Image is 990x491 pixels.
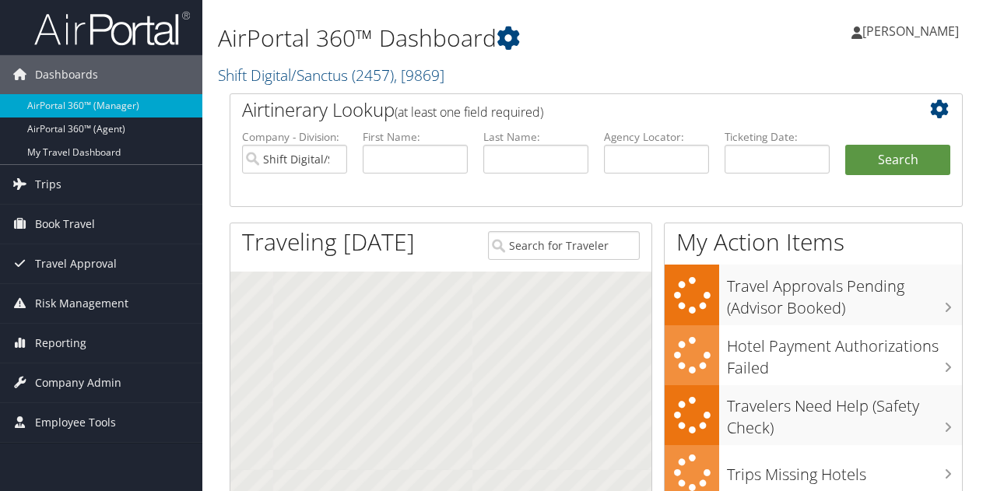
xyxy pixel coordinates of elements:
h3: Trips Missing Hotels [727,456,962,486]
span: Employee Tools [35,403,116,442]
span: Travel Approval [35,244,117,283]
h3: Travelers Need Help (Safety Check) [727,388,962,439]
h1: Traveling [DATE] [242,226,415,258]
a: Hotel Payment Authorizations Failed [665,325,962,385]
label: Last Name: [483,129,588,145]
span: Book Travel [35,205,95,244]
label: Agency Locator: [604,129,709,145]
span: Risk Management [35,284,128,323]
a: Shift Digital/Sanctus [218,65,444,86]
a: [PERSON_NAME] [851,8,974,54]
span: Reporting [35,324,86,363]
a: Travelers Need Help (Safety Check) [665,385,962,445]
img: airportal-logo.png [34,10,190,47]
h3: Travel Approvals Pending (Advisor Booked) [727,268,962,319]
a: Travel Approvals Pending (Advisor Booked) [665,265,962,324]
h2: Airtinerary Lookup [242,96,890,123]
h3: Hotel Payment Authorizations Failed [727,328,962,379]
span: , [ 9869 ] [394,65,444,86]
label: Ticketing Date: [725,129,830,145]
h1: AirPortal 360™ Dashboard [218,22,722,54]
span: [PERSON_NAME] [862,23,959,40]
span: Dashboards [35,55,98,94]
button: Search [845,145,950,176]
label: First Name: [363,129,468,145]
span: Trips [35,165,61,204]
span: Company Admin [35,363,121,402]
span: ( 2457 ) [352,65,394,86]
span: (at least one field required) [395,103,543,121]
h1: My Action Items [665,226,962,258]
label: Company - Division: [242,129,347,145]
input: Search for Traveler [488,231,641,260]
